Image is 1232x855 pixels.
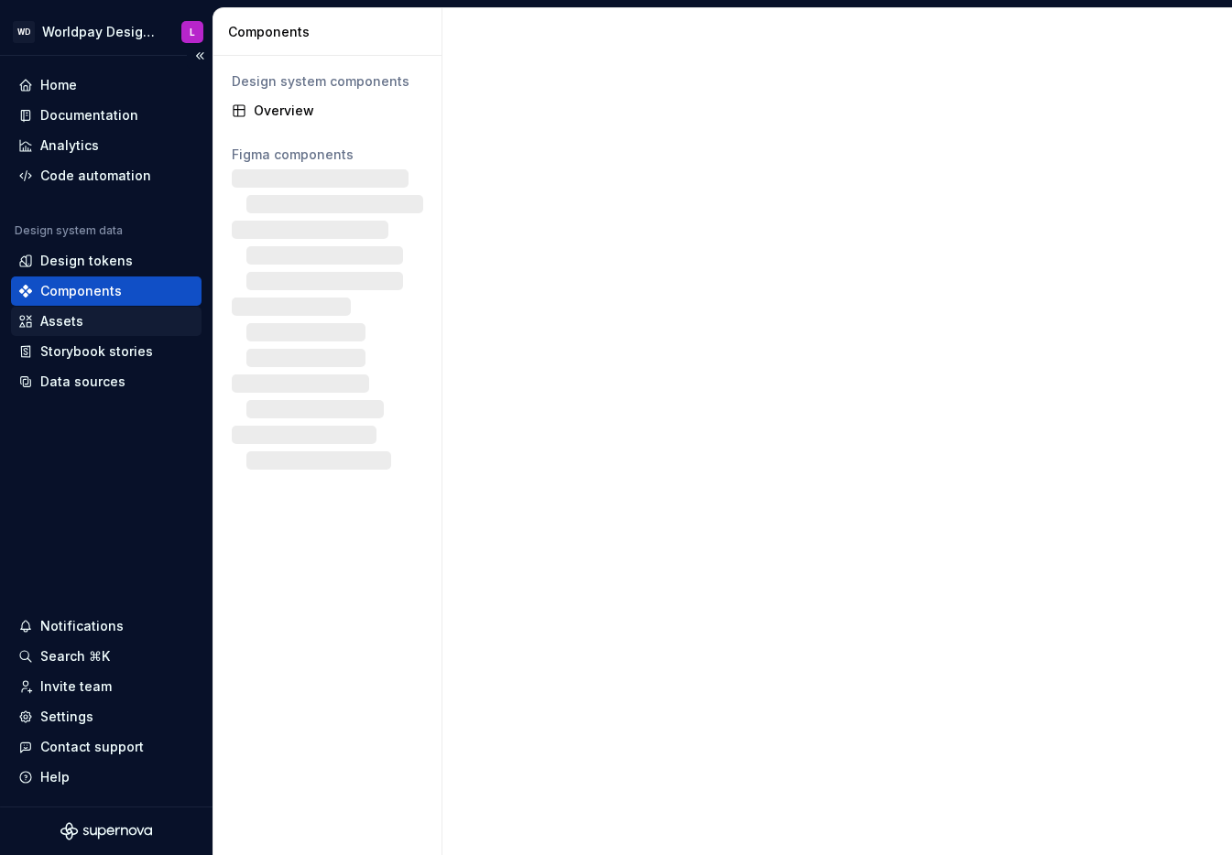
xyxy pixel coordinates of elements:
[15,223,123,238] div: Design system data
[40,312,83,330] div: Assets
[224,96,431,125] a: Overview
[40,677,112,696] div: Invite team
[11,70,202,100] a: Home
[190,25,195,39] div: L
[40,768,70,786] div: Help
[11,367,202,396] a: Data sources
[232,146,423,164] div: Figma components
[60,822,152,840] svg: Supernova Logo
[40,342,153,361] div: Storybook stories
[228,23,434,41] div: Components
[11,702,202,731] a: Settings
[11,642,202,671] button: Search ⌘K
[42,23,159,41] div: Worldpay Design System
[11,101,202,130] a: Documentation
[40,167,151,185] div: Code automation
[11,246,202,276] a: Design tokens
[40,252,133,270] div: Design tokens
[232,72,423,91] div: Design system components
[11,337,202,366] a: Storybook stories
[13,21,35,43] div: WD
[40,106,138,124] div: Documentation
[40,136,99,155] div: Analytics
[11,763,202,792] button: Help
[40,373,125,391] div: Data sources
[40,708,93,726] div: Settings
[11,672,202,701] a: Invite team
[11,732,202,762] button: Contact support
[40,647,110,666] div: Search ⌘K
[40,617,124,635] div: Notifications
[4,12,209,51] button: WDWorldpay Design SystemL
[11,131,202,160] a: Analytics
[40,76,77,94] div: Home
[254,102,423,120] div: Overview
[11,611,202,641] button: Notifications
[11,161,202,190] a: Code automation
[40,282,122,300] div: Components
[187,43,213,69] button: Collapse sidebar
[11,307,202,336] a: Assets
[11,276,202,306] a: Components
[40,738,144,756] div: Contact support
